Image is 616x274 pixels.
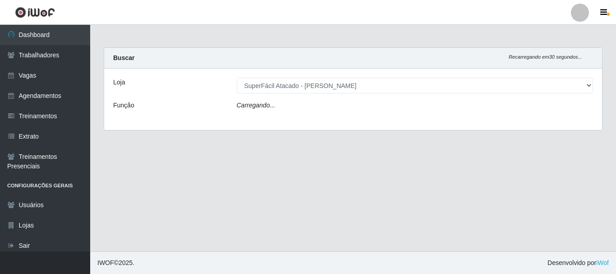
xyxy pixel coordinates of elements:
a: iWof [596,259,609,266]
label: Função [113,101,134,110]
i: Carregando... [237,102,276,109]
span: IWOF [97,259,114,266]
i: Recarregando em 30 segundos... [509,54,582,60]
strong: Buscar [113,54,134,61]
label: Loja [113,78,125,87]
span: Desenvolvido por [547,258,609,268]
span: © 2025 . [97,258,134,268]
img: CoreUI Logo [15,7,55,18]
